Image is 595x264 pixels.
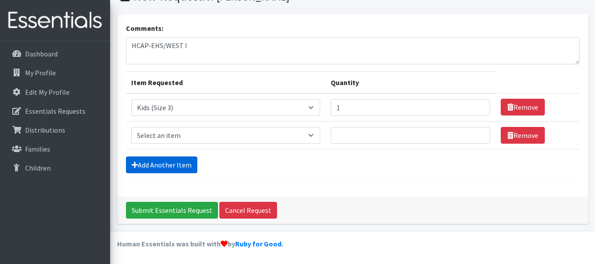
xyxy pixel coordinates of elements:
[117,239,283,248] strong: Human Essentials was built with by .
[501,127,545,144] a: Remove
[25,164,51,172] p: Children
[325,71,495,93] th: Quantity
[4,83,107,101] a: Edit My Profile
[4,45,107,63] a: Dashboard
[126,71,326,93] th: Item Requested
[126,23,163,33] label: Comments:
[25,145,50,153] p: Families
[501,99,545,115] a: Remove
[219,202,277,219] a: Cancel Request
[126,156,197,173] a: Add Another Item
[4,159,107,177] a: Children
[235,239,281,248] a: Ruby for Good
[4,6,107,35] img: HumanEssentials
[25,88,70,97] p: Edit My Profile
[25,68,56,77] p: My Profile
[25,49,58,58] p: Dashboard
[4,121,107,139] a: Distributions
[4,64,107,82] a: My Profile
[4,140,107,158] a: Families
[25,126,65,134] p: Distributions
[126,202,218,219] input: Submit Essentials Request
[25,107,85,115] p: Essentials Requests
[4,102,107,120] a: Essentials Requests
